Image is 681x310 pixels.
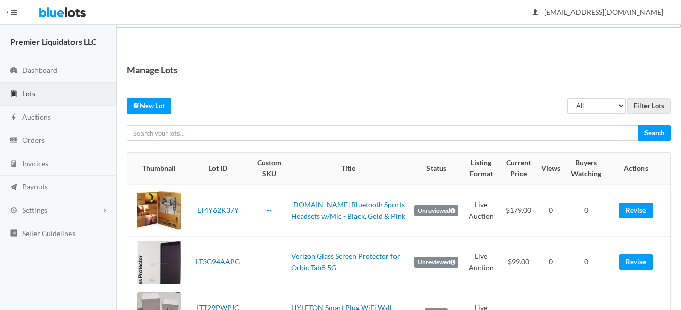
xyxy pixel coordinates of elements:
h1: Manage Lots [127,62,178,77]
a: [DOMAIN_NAME] Bluetooth Sports Headsets w/Mic - Black, Gold & Pink [291,200,405,220]
ion-icon: cash [9,136,19,146]
th: Listing Format [462,153,500,184]
td: $179.00 [500,184,537,237]
ion-icon: flash [9,113,19,123]
ion-icon: clipboard [9,90,19,99]
td: Live Auction [462,237,500,288]
label: Unreviewed [414,257,458,268]
a: Revise [619,203,653,218]
span: Seller Guidelines [22,229,75,238]
input: Filter Lots [627,98,671,114]
a: Revise [619,254,653,270]
th: Current Price [500,153,537,184]
th: Actions [607,153,670,184]
th: Thumbnail [127,153,185,184]
th: Buyers Watching [564,153,607,184]
span: Payouts [22,182,48,191]
label: Unreviewed [414,205,458,216]
td: $99.00 [500,237,537,288]
span: Orders [22,136,45,144]
input: Search your lots... [127,125,638,141]
th: Status [410,153,462,184]
ion-icon: paper plane [9,183,19,192]
a: LT4Y62K37Y [197,206,239,214]
a: Verizon Glass Screen Protector for Orbic Tab8 5G [291,252,400,272]
span: [EMAIL_ADDRESS][DOMAIN_NAME] [533,8,663,16]
ion-icon: list box [9,229,19,239]
th: Views [537,153,564,184]
span: Settings [22,206,47,214]
span: Lots [22,89,35,98]
td: 0 [537,184,564,237]
ion-icon: create [133,102,140,108]
th: Custom SKU [252,153,287,184]
th: Title [287,153,410,184]
ion-icon: speedometer [9,66,19,76]
a: createNew Lot [127,98,171,114]
span: Auctions [22,112,51,121]
ion-icon: person [530,8,541,18]
td: 0 [564,184,607,237]
strong: Premier Liquidators LLC [10,36,97,46]
ion-icon: calculator [9,160,19,169]
td: 0 [537,237,564,288]
a: LT3G94AAPG [196,257,240,266]
td: Live Auction [462,184,500,237]
td: 0 [564,237,607,288]
a: -- [267,206,272,214]
th: Lot ID [185,153,252,184]
ion-icon: cog [9,206,19,216]
a: -- [267,257,272,266]
span: Invoices [22,159,48,168]
span: Dashboard [22,66,57,74]
input: Search [638,125,671,141]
